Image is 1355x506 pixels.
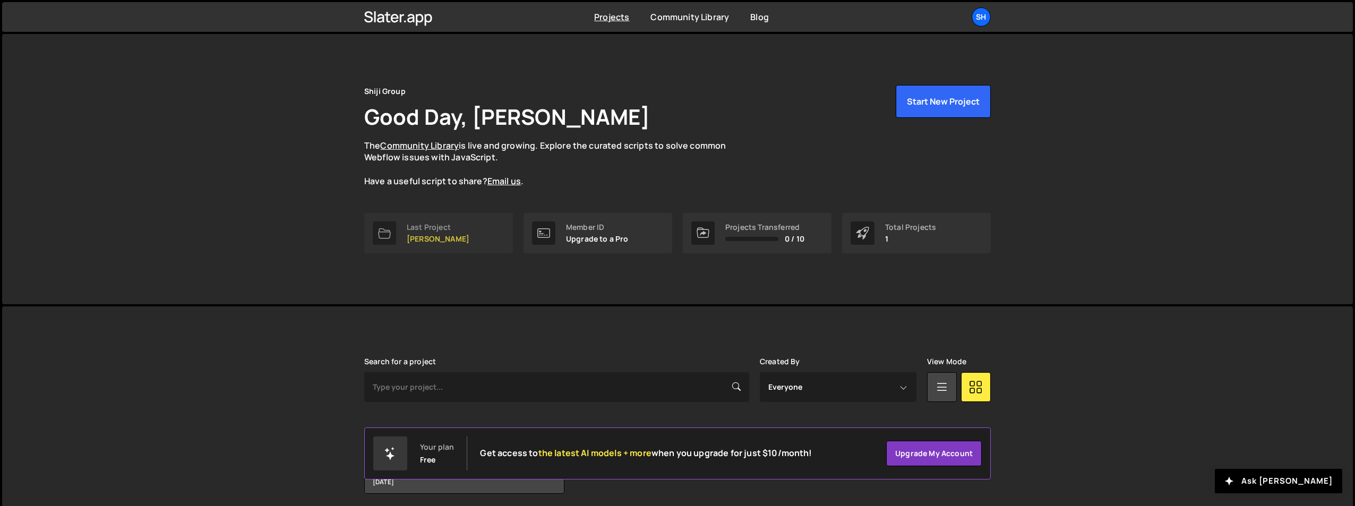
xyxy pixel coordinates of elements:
[364,102,650,131] h1: Good Day, [PERSON_NAME]
[364,372,749,402] input: Type your project...
[886,441,982,466] a: Upgrade my account
[760,357,800,366] label: Created By
[407,235,469,243] p: [PERSON_NAME]
[896,85,991,118] button: Start New Project
[364,140,747,187] p: The is live and growing. Explore the curated scripts to solve common Webflow issues with JavaScri...
[380,140,459,151] a: Community Library
[594,11,629,23] a: Projects
[566,223,629,231] div: Member ID
[407,223,469,231] div: Last Project
[1215,469,1342,493] button: Ask [PERSON_NAME]
[480,448,812,458] h2: Get access to when you upgrade for just $10/month!
[927,357,966,366] label: View Mode
[420,443,454,451] div: Your plan
[420,456,436,464] div: Free
[725,223,804,231] div: Projects Transferred
[885,223,936,231] div: Total Projects
[364,85,406,98] div: Shiji Group
[972,7,991,27] a: Sh
[650,11,729,23] a: Community Library
[750,11,769,23] a: Blog
[785,235,804,243] span: 0 / 10
[364,213,513,253] a: Last Project [PERSON_NAME]
[364,357,436,366] label: Search for a project
[487,175,521,187] a: Email us
[885,235,936,243] p: 1
[538,447,651,459] span: the latest AI models + more
[566,235,629,243] p: Upgrade to a Pro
